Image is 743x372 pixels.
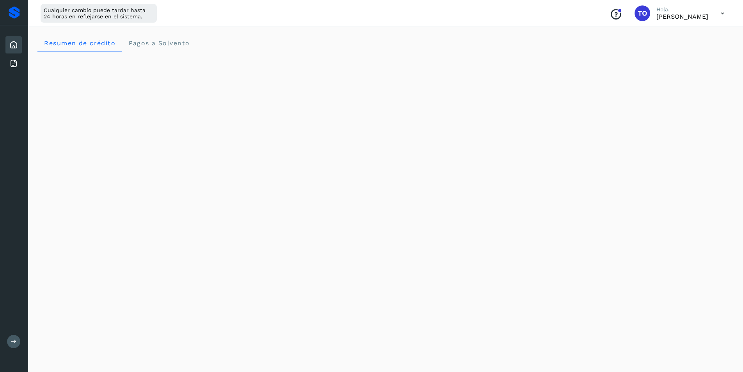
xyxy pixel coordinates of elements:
[128,39,190,47] span: Pagos a Solvento
[41,4,157,23] div: Cualquier cambio puede tardar hasta 24 horas en reflejarse en el sistema.
[5,55,22,72] div: Facturas
[656,6,708,13] p: Hola,
[656,13,708,20] p: TANIA ORGEN
[5,36,22,53] div: Inicio
[44,39,115,47] span: Resumen de crédito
